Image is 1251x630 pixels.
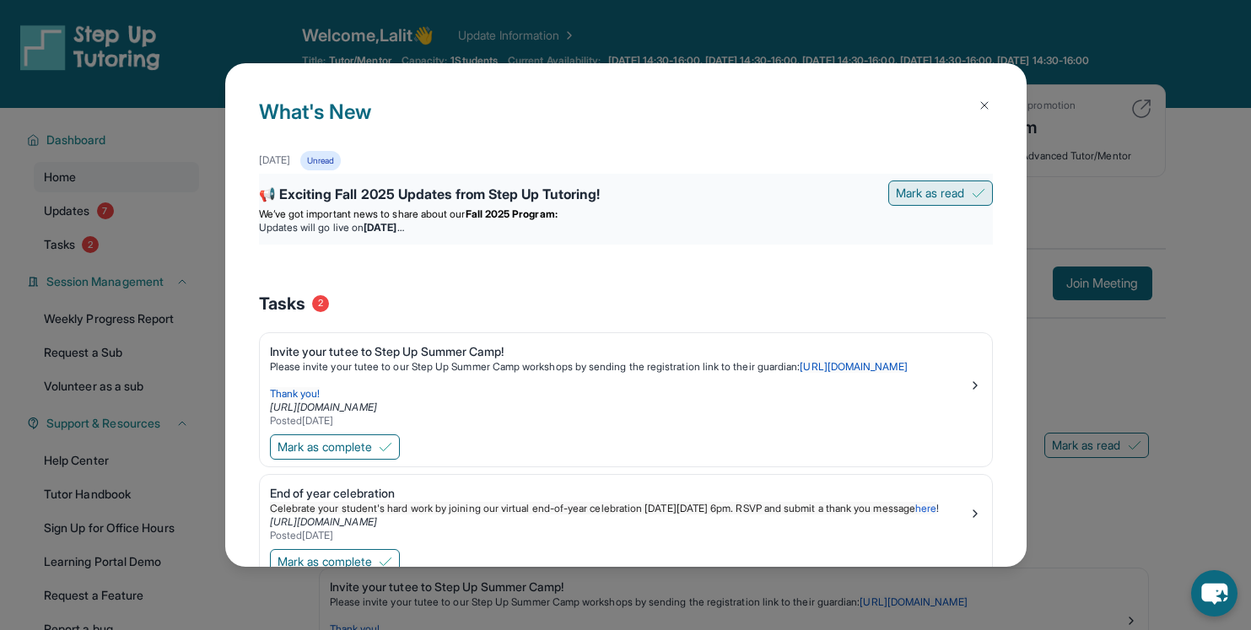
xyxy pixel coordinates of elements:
img: Close Icon [978,99,991,112]
button: chat-button [1191,570,1238,617]
span: Thank you! [270,387,321,400]
img: Mark as complete [379,440,392,454]
a: [URL][DOMAIN_NAME] [270,515,377,528]
button: Mark as complete [270,434,400,460]
div: Invite your tutee to Step Up Summer Camp! [270,343,968,360]
button: Mark as read [888,180,993,206]
div: Unread [300,151,341,170]
a: [URL][DOMAIN_NAME] [270,401,377,413]
span: Celebrate your student's hard work by joining our virtual end-of-year celebration [DATE][DATE] 6p... [270,502,915,514]
a: [URL][DOMAIN_NAME] [800,360,907,373]
div: [DATE] [259,153,290,167]
span: Mark as read [896,185,965,202]
span: Tasks [259,292,305,315]
span: Mark as complete [278,439,372,455]
div: 📢 Exciting Fall 2025 Updates from Step Up Tutoring! [259,184,993,207]
p: Please invite your tutee to our Step Up Summer Camp workshops by sending the registration link to... [270,360,968,374]
img: Mark as complete [379,555,392,568]
p: ! [270,502,968,515]
strong: Fall 2025 Program: [466,207,558,220]
button: Mark as complete [270,549,400,574]
a: Invite your tutee to Step Up Summer Camp!Please invite your tutee to our Step Up Summer Camp work... [260,333,992,431]
div: End of year celebration [270,485,968,502]
div: Posted [DATE] [270,529,968,542]
span: Mark as complete [278,553,372,570]
a: End of year celebrationCelebrate your student's hard work by joining our virtual end-of-year cele... [260,475,992,546]
strong: [DATE] [364,221,403,234]
a: here [915,502,936,514]
div: Posted [DATE] [270,414,968,428]
span: We’ve got important news to share about our [259,207,466,220]
li: Updates will go live on [259,221,993,234]
h1: What's New [259,97,993,151]
img: Mark as read [972,186,985,200]
span: 2 [312,295,329,312]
